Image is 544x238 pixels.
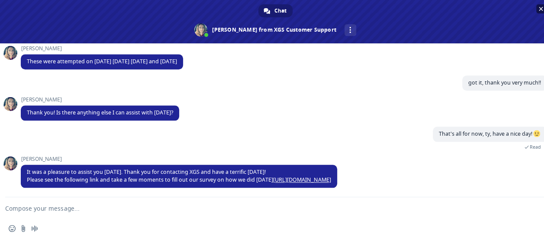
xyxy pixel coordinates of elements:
[274,4,286,17] span: Chat
[27,58,177,65] span: These were attempted on [DATE] [DATE] [DATE] and [DATE]
[31,225,38,232] span: Audio message
[21,46,183,52] span: [PERSON_NAME]
[20,225,27,232] span: Send a file
[9,225,16,232] span: Insert an emoji
[530,144,541,150] span: Read
[27,168,331,183] span: It was a pleasure to assist you [DATE]. Thank you for contacting XGS and have a terrific [DATE]! ...
[273,176,331,183] a: [URL][DOMAIN_NAME]
[21,97,179,103] span: [PERSON_NAME]
[21,156,337,162] span: [PERSON_NAME]
[258,4,293,17] a: Chat
[27,109,173,116] span: Thank you! Is there anything else I can assist with [DATE]?
[439,130,541,137] span: That's all for now, ty, have a nice day!
[468,79,541,86] span: got it, thank you very much!!
[5,197,525,219] textarea: Compose your message...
